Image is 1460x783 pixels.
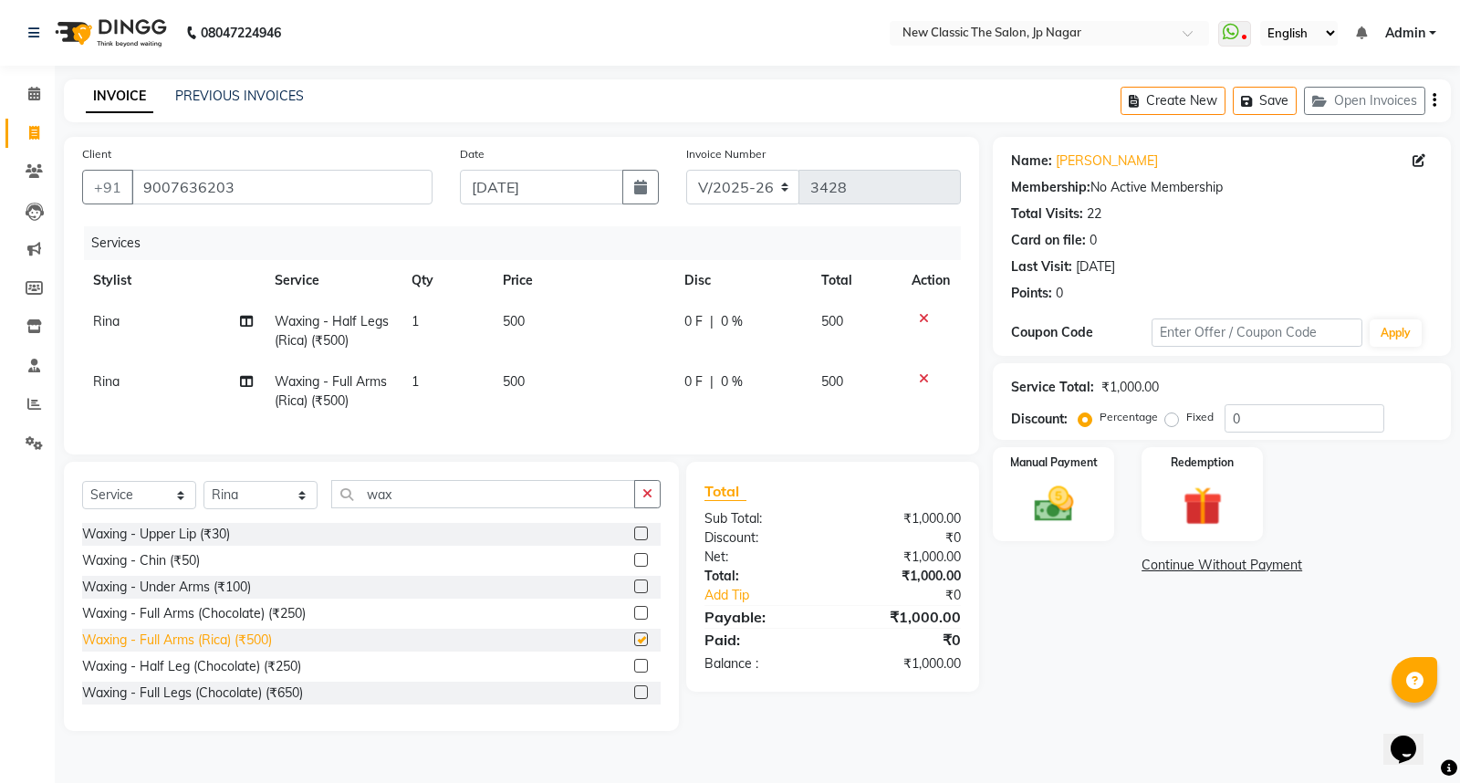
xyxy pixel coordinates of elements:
th: Stylist [82,260,264,301]
span: | [710,312,714,331]
button: Save [1233,87,1297,115]
div: Discount: [1011,410,1068,429]
span: 500 [821,373,843,390]
th: Total [810,260,902,301]
div: Paid: [691,629,833,651]
button: +91 [82,170,133,204]
a: Continue Without Payment [996,556,1447,575]
span: 1 [412,313,419,329]
th: Price [492,260,673,301]
div: ₹1,000.00 [833,548,975,567]
span: 500 [503,373,525,390]
span: 500 [821,313,843,329]
th: Action [901,260,961,301]
button: Open Invoices [1304,87,1425,115]
span: | [710,372,714,391]
th: Qty [401,260,492,301]
div: ₹0 [857,586,975,605]
th: Service [264,260,401,301]
button: Create New [1121,87,1225,115]
div: Balance : [691,654,833,673]
label: Client [82,146,111,162]
div: ₹1,000.00 [833,654,975,673]
th: Disc [673,260,810,301]
div: ₹1,000.00 [1101,378,1159,397]
label: Redemption [1171,454,1234,471]
div: Service Total: [1011,378,1094,397]
span: 1 [412,373,419,390]
div: Sub Total: [691,509,833,528]
span: 500 [503,313,525,329]
div: Total Visits: [1011,204,1083,224]
div: Name: [1011,151,1052,171]
span: 0 % [721,372,743,391]
button: Apply [1370,319,1422,347]
div: Waxing - Full Arms (Chocolate) (₹250) [82,604,306,623]
span: Admin [1385,24,1425,43]
label: Invoice Number [686,146,766,162]
a: INVOICE [86,80,153,113]
div: Payable: [691,606,833,628]
div: [DATE] [1076,257,1115,277]
div: ₹1,000.00 [833,606,975,628]
div: Waxing - Under Arms (₹100) [82,578,251,597]
span: 0 F [684,372,703,391]
input: Search by Name/Mobile/Email/Code [131,170,433,204]
input: Search or Scan [331,480,635,508]
div: No Active Membership [1011,178,1433,197]
div: ₹0 [833,629,975,651]
div: Net: [691,548,833,567]
iframe: chat widget [1383,710,1442,765]
div: Discount: [691,528,833,548]
div: 0 [1090,231,1097,250]
span: Total [704,482,746,501]
label: Percentage [1100,409,1158,425]
span: Waxing - Half Legs (Rica) (₹500) [275,313,389,349]
div: Coupon Code [1011,323,1152,342]
div: Card on file: [1011,231,1086,250]
input: Enter Offer / Coupon Code [1152,318,1362,347]
div: ₹1,000.00 [833,567,975,586]
span: 0 % [721,312,743,331]
div: ₹0 [833,528,975,548]
label: Fixed [1186,409,1214,425]
div: Points: [1011,284,1052,303]
div: 22 [1087,204,1101,224]
div: Waxing - Upper Lip (₹30) [82,525,230,544]
div: Total: [691,567,833,586]
div: Services [84,226,975,260]
span: Rina [93,373,120,390]
b: 08047224946 [201,7,281,58]
a: Add Tip [691,586,857,605]
a: PREVIOUS INVOICES [175,88,304,104]
label: Date [460,146,485,162]
img: _cash.svg [1022,482,1086,527]
img: _gift.svg [1171,482,1235,530]
div: 0 [1056,284,1063,303]
label: Manual Payment [1010,454,1098,471]
div: Waxing - Full Arms (Rica) (₹500) [82,631,272,650]
span: 0 F [684,312,703,331]
div: Waxing - Half Leg (Chocolate) (₹250) [82,657,301,676]
div: Membership: [1011,178,1090,197]
div: ₹1,000.00 [833,509,975,528]
a: [PERSON_NAME] [1056,151,1158,171]
div: Waxing - Chin (₹50) [82,551,200,570]
span: Waxing - Full Arms (Rica) (₹500) [275,373,387,409]
div: Waxing - Full Legs (Chocolate) (₹650) [82,684,303,703]
span: Rina [93,313,120,329]
div: Last Visit: [1011,257,1072,277]
img: logo [47,7,172,58]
